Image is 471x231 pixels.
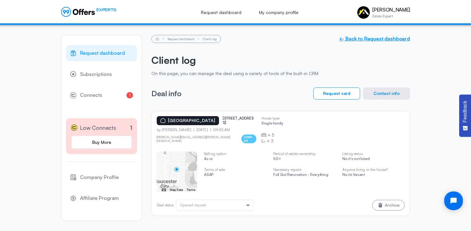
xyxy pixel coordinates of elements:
[342,157,405,163] p: No it's not listed
[126,92,133,98] span: 1
[271,138,274,144] span: 3
[80,91,102,99] span: Connects
[342,172,405,178] p: No its Vacant
[204,167,266,172] p: Terms of sale
[273,172,335,178] p: Full Gut Renovation - Everything
[180,203,206,207] span: Opened request
[61,7,116,17] a: EXPERTS
[204,172,266,178] p: ASAP
[203,37,217,40] li: Client log
[168,37,194,41] a: Request dashboard
[204,152,266,156] p: Selling option
[241,134,256,143] p: owner
[66,169,137,186] a: Company Profile
[261,138,283,144] div: ×
[194,128,211,132] p: [DATE]
[168,118,215,123] p: [GEOGRAPHIC_DATA]
[151,71,410,76] p: On this page, you can manage the deal using a variety of tools of the built-in CRM
[342,152,405,156] p: Listing status
[130,124,132,132] p: 1
[342,152,405,183] swiper-slide: 4 / 5
[385,203,400,207] span: Archive
[157,152,197,192] swiper-slide: 1 / 5
[157,203,174,207] p: Deal status
[66,87,137,103] a: Connects1
[357,6,370,19] img: Antoine Mackey
[439,186,468,215] iframe: Tidio Chat
[261,132,283,138] div: ×
[261,116,283,120] p: House type
[252,6,305,19] a: My company profile
[313,87,360,100] button: Request card
[157,128,194,132] p: by [PERSON_NAME]
[272,132,274,138] span: 5
[71,135,132,149] a: Buy More
[66,190,137,206] a: Affiliate Program
[80,49,125,57] span: Request dashboard
[459,94,471,137] button: Feedback - Show survey
[204,157,266,163] p: As-is
[342,167,405,172] p: Anyone living in the house?
[261,121,283,127] p: Single family
[80,70,112,78] span: Subscriptions
[372,200,405,210] button: Archive
[151,89,182,97] h3: Deal info
[363,87,410,100] button: Contact info
[223,116,254,125] p: [STREET_ADDRESS]
[96,7,116,13] span: EXPERTS
[273,167,335,172] p: Necessary repairs
[462,101,468,122] span: Feedback
[372,7,410,13] p: [PERSON_NAME]
[80,173,119,181] span: Company Profile
[194,6,248,19] a: Request dashboard
[273,152,335,156] p: Period of estate ownership
[372,14,410,18] p: Estate Expert
[157,135,234,143] a: [PERSON_NAME][EMAIL_ADDRESS][PERSON_NAME][DOMAIN_NAME]
[66,66,137,82] a: Subscriptions
[273,152,335,183] swiper-slide: 3 / 5
[66,45,137,61] a: Request dashboard
[151,54,410,66] h2: Client log
[80,194,119,202] span: Affiliate Program
[204,152,266,183] swiper-slide: 2 / 5
[339,36,410,42] a: ← Back to Request dashboard
[80,123,116,132] span: Low Connects
[273,157,335,163] p: 50+
[211,128,230,132] p: 09:55 AM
